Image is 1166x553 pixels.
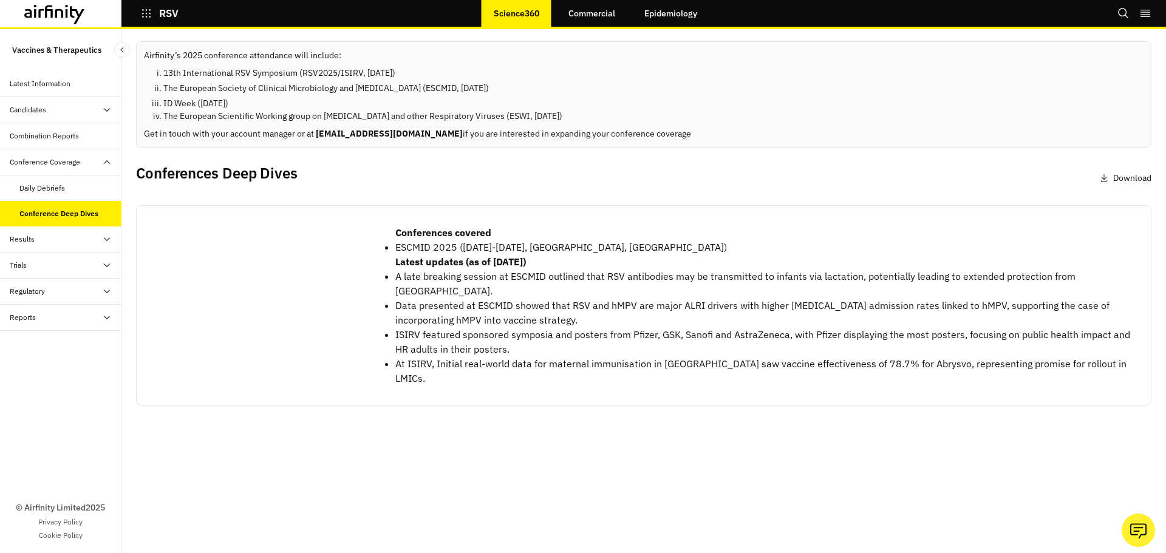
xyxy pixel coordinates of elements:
[146,322,371,337] p: Click on the image to open the report
[19,183,65,194] div: Daily Debriefs
[16,501,105,514] p: © Airfinity Limited 2025
[10,260,27,271] div: Trials
[1117,3,1130,24] button: Search
[159,8,179,19] p: RSV
[316,128,463,139] b: [EMAIL_ADDRESS][DOMAIN_NAME]
[395,269,1131,298] li: A late breaking session at ESCMID outlined that RSV antibodies may be transmitted to infants via ...
[494,8,539,18] p: Science360
[163,97,1144,110] li: ID Week ([DATE])
[1122,514,1155,547] button: Ask our analysts
[10,131,79,141] div: Combination Reports
[395,327,1131,356] li: ISIRV featured sponsored symposia and posters from Pfizer, GSK, Sanofi and AstraZeneca, with Pfiz...
[114,42,130,58] button: Close Sidebar
[10,157,80,168] div: Conference Coverage
[19,208,98,219] div: Conference Deep Dives
[38,517,83,528] a: Privacy Policy
[12,39,101,61] p: Vaccines & Therapeutics
[136,41,1151,148] div: Airfinity’s 2025 conference attendance will include:
[10,104,46,115] div: Candidates
[39,530,83,541] a: Cookie Policy
[395,298,1131,327] li: Data presented at ESCMID showed that RSV and hMPV are major ALRI drivers with higher [MEDICAL_DAT...
[10,286,45,297] div: Regulatory
[395,256,526,268] strong: Latest updates (as of [DATE])
[136,165,298,182] h2: Conferences Deep Dives
[395,240,1131,254] li: ESCMID 2025 ([DATE]-[DATE], [GEOGRAPHIC_DATA], [GEOGRAPHIC_DATA])
[163,110,1144,123] li: The European Scientific Working group on [MEDICAL_DATA] and other Respiratory Viruses (ESWI, [DATE])
[395,226,491,239] strong: Conferences covered
[395,356,1131,385] li: At ISIRV, Initial real-world data for maternal immunisation in [GEOGRAPHIC_DATA] saw vaccine effe...
[141,3,179,24] button: RSV
[10,234,35,245] div: Results
[10,312,36,323] div: Reports
[163,67,1144,80] li: 13th International RSV Symposium (RSV2025/ISIRV, [DATE])
[1113,172,1151,185] p: Download
[10,78,70,89] div: Latest Information
[163,82,1144,95] li: The European Society of Clinical Microbiology and [MEDICAL_DATA] (ESCMID, [DATE])
[144,127,1144,140] p: Get in touch with your account manager or at if you are interested in expanding your conference c...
